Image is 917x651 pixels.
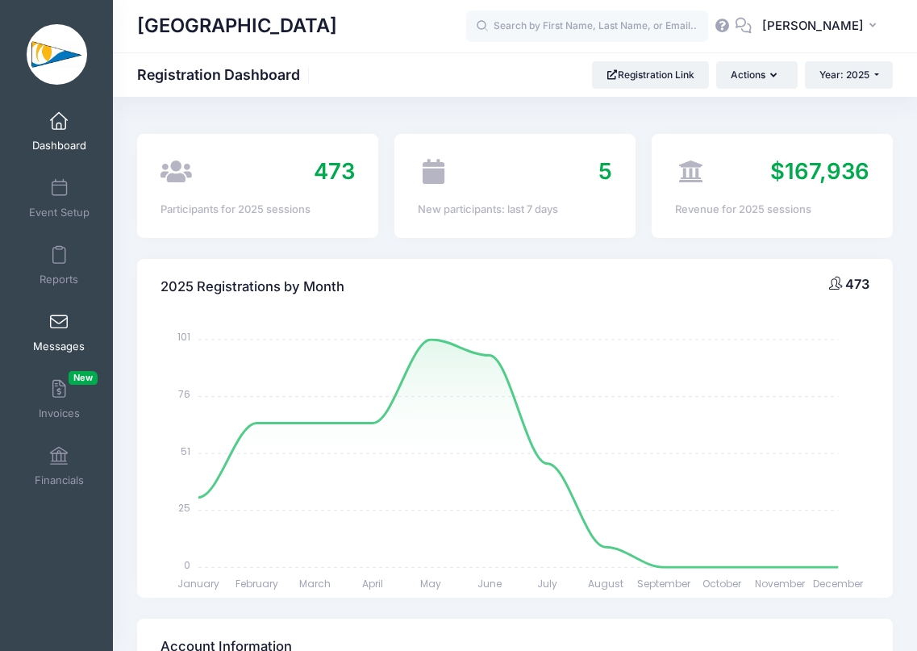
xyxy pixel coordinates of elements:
span: Messages [33,340,85,353]
input: Search by First Name, Last Name, or Email... [466,10,708,43]
tspan: 51 [181,444,190,458]
h4: 2025 Registrations by Month [160,265,344,311]
tspan: 0 [184,558,190,572]
span: Event Setup [29,206,90,219]
span: 5 [598,157,612,185]
a: InvoicesNew [21,371,98,428]
tspan: January [177,578,219,591]
tspan: August [588,578,623,591]
span: [PERSON_NAME] [762,17,864,35]
a: Financials [21,438,98,495]
button: Actions [716,61,797,89]
tspan: June [477,578,502,591]
a: Event Setup [21,170,98,227]
span: Financials [35,474,84,487]
span: 473 [845,276,869,292]
tspan: 101 [177,331,190,344]
tspan: April [363,578,384,591]
span: Dashboard [32,139,86,152]
tspan: October [702,578,742,591]
a: Dashboard [21,103,98,160]
span: New [69,371,98,385]
tspan: September [637,578,691,591]
tspan: May [421,578,442,591]
button: Year: 2025 [805,61,893,89]
a: Registration Link [592,61,709,89]
h1: Registration Dashboard [137,66,314,83]
span: Year: 2025 [819,69,869,81]
span: $167,936 [770,157,869,185]
a: Reports [21,237,98,294]
img: Clearwater Community Sailing Center [27,24,87,85]
span: 473 [314,157,355,185]
tspan: February [236,578,278,591]
tspan: 25 [178,501,190,515]
tspan: 76 [178,387,190,401]
tspan: July [537,578,557,591]
div: New participants: last 7 days [418,202,612,218]
span: Reports [40,273,78,286]
h1: [GEOGRAPHIC_DATA] [137,8,337,45]
button: [PERSON_NAME] [752,8,893,45]
tspan: November [755,578,806,591]
tspan: December [814,578,865,591]
a: Messages [21,304,98,361]
span: Invoices [39,407,80,420]
div: Participants for 2025 sessions [160,202,355,218]
div: Revenue for 2025 sessions [675,202,869,218]
tspan: March [299,578,331,591]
